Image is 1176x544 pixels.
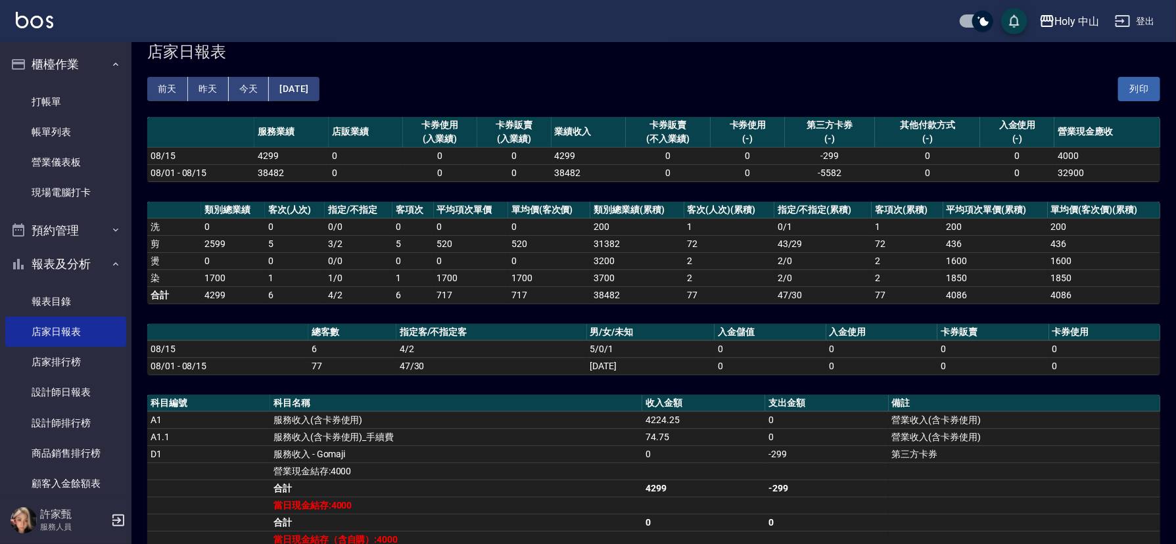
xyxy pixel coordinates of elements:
th: 單均價(客次價) [508,202,590,219]
td: 0 [826,357,937,374]
button: 昨天 [188,77,229,101]
th: 客項次(累積) [872,202,943,219]
td: 6 [308,340,396,357]
td: 5/0/1 [587,340,715,357]
div: (-) [983,132,1051,146]
td: 合計 [147,286,201,304]
td: 3200 [590,252,684,269]
th: 類別總業績(累積) [590,202,684,219]
th: 單均價(客次價)(累積) [1048,202,1160,219]
td: 2 [684,252,774,269]
td: 77 [872,286,943,304]
td: 5 [265,235,325,252]
div: (-) [714,132,782,146]
div: 卡券使用 [714,118,782,132]
td: 436 [1048,235,1160,252]
td: 436 [943,235,1048,252]
td: 服務收入 - Gomaji [270,445,642,463]
td: 營業收入(含卡券使用) [889,428,1161,445]
td: 1 [872,218,943,235]
a: 帳單列表 [5,117,126,147]
th: 指定客/不指定客 [396,324,587,341]
img: Logo [16,12,53,28]
td: 1700 [201,269,265,286]
a: 報表目錄 [5,286,126,317]
div: (入業績) [481,132,548,146]
td: 77 [684,286,774,304]
td: 燙 [147,252,201,269]
td: 0 [1049,357,1160,374]
td: A1.1 [147,428,270,445]
td: 0 [329,147,403,164]
td: 0 [434,252,508,269]
div: 卡券販賣 [629,118,708,132]
td: 2 / 0 [774,252,872,269]
td: 0 [642,445,765,463]
td: 剪 [147,235,201,252]
a: 營業儀表板 [5,147,126,177]
div: (不入業績) [629,132,708,146]
td: 營業現金結存:4000 [270,463,642,480]
button: 櫃檯作業 [5,47,126,81]
th: 卡券使用 [1049,324,1160,341]
td: 營業收入(含卡券使用) [889,411,1161,428]
td: 0 [715,357,826,374]
td: 200 [1048,218,1160,235]
th: 支出金額 [765,395,888,412]
td: 08/01 - 08/15 [147,357,308,374]
th: 總客數 [308,324,396,341]
td: 0 [265,218,325,235]
td: 1850 [943,269,1048,286]
th: 客項次 [392,202,434,219]
td: 1 / 0 [325,269,392,286]
td: 2 [872,252,943,269]
td: 0 [508,218,590,235]
td: 洗 [147,218,201,235]
button: 列印 [1118,77,1160,101]
td: 5 [392,235,434,252]
td: 4299 [552,147,626,164]
td: 4/2 [325,286,392,304]
button: [DATE] [269,77,319,101]
td: 0 [937,357,1048,374]
button: save [1001,8,1027,34]
td: 1 [684,218,774,235]
td: 0 [765,411,888,428]
td: 200 [590,218,684,235]
td: 0 [1049,340,1160,357]
td: 1700 [508,269,590,286]
td: 4/2 [396,340,587,357]
td: 74.75 [642,428,765,445]
th: 服務業績 [254,117,329,148]
td: 31382 [590,235,684,252]
td: 0 [626,164,711,181]
td: 0 [392,218,434,235]
td: 0 [875,164,981,181]
td: 0 [980,164,1054,181]
td: 4000 [1054,147,1160,164]
td: 1700 [434,269,508,286]
td: 第三方卡券 [889,445,1161,463]
td: 染 [147,269,201,286]
td: 0 [826,340,937,357]
th: 科目名稱 [270,395,642,412]
td: -299 [785,147,875,164]
th: 業績收入 [552,117,626,148]
td: 72 [684,235,774,252]
td: A1 [147,411,270,428]
table: a dense table [147,202,1160,304]
td: 0 [711,164,785,181]
td: 4299 [642,480,765,497]
td: 520 [508,235,590,252]
td: 0 [715,340,826,357]
th: 店販業績 [329,117,403,148]
td: 0 [765,428,888,445]
td: -5582 [785,164,875,181]
td: 0 [711,147,785,164]
td: 717 [434,286,508,304]
th: 科目編號 [147,395,270,412]
button: 登出 [1110,9,1160,34]
td: 0 [434,218,508,235]
table: a dense table [147,324,1160,375]
div: (-) [878,132,977,146]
